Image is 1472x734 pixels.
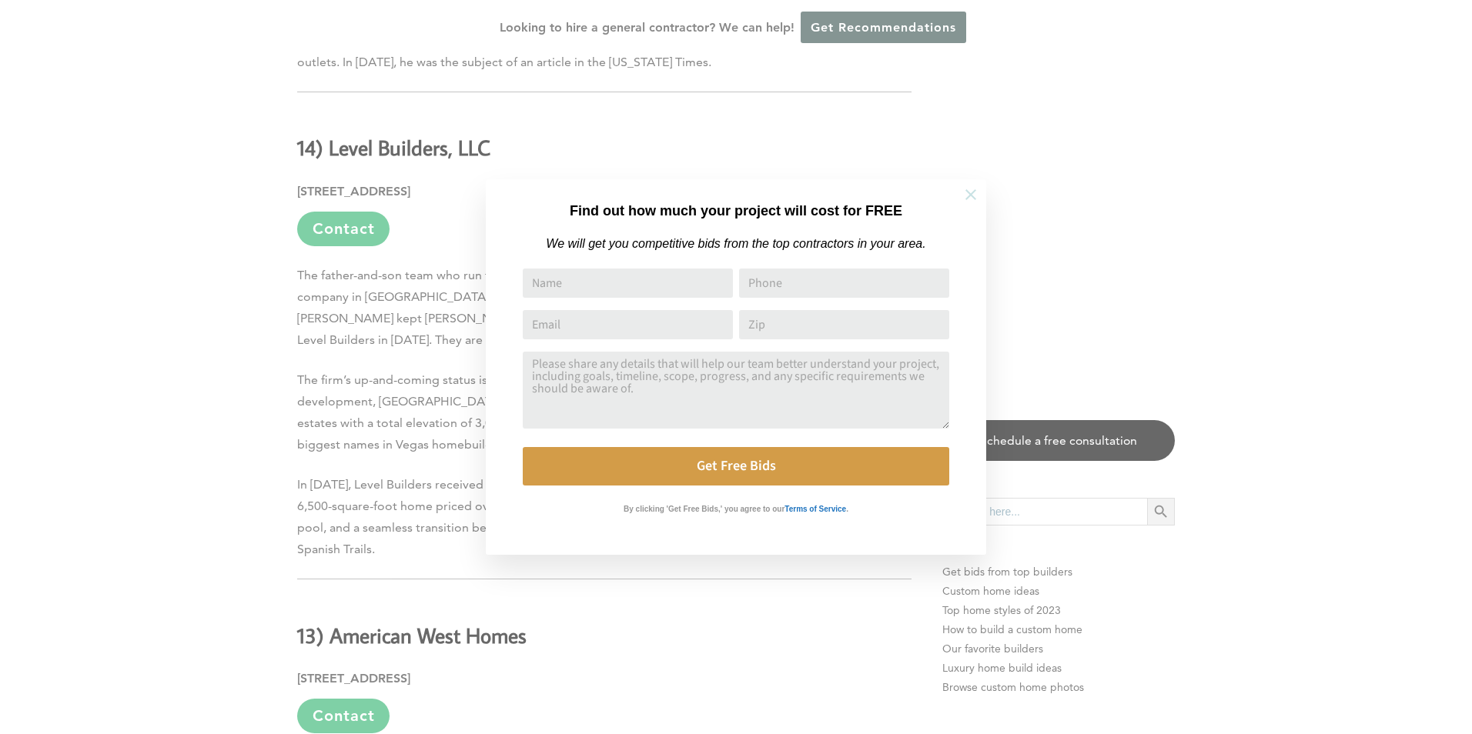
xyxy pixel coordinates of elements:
[785,501,846,514] a: Terms of Service
[523,310,733,339] input: Email Address
[523,447,949,485] button: Get Free Bids
[546,237,925,250] em: We will get you competitive bids from the top contractors in your area.
[785,505,846,513] strong: Terms of Service
[523,352,949,429] textarea: Comment or Message
[624,505,785,513] strong: By clicking 'Get Free Bids,' you agree to our
[739,269,949,298] input: Phone
[739,310,949,339] input: Zip
[523,269,733,298] input: Name
[570,203,902,219] strong: Find out how much your project will cost for FREE
[846,505,848,513] strong: .
[944,168,998,222] button: Close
